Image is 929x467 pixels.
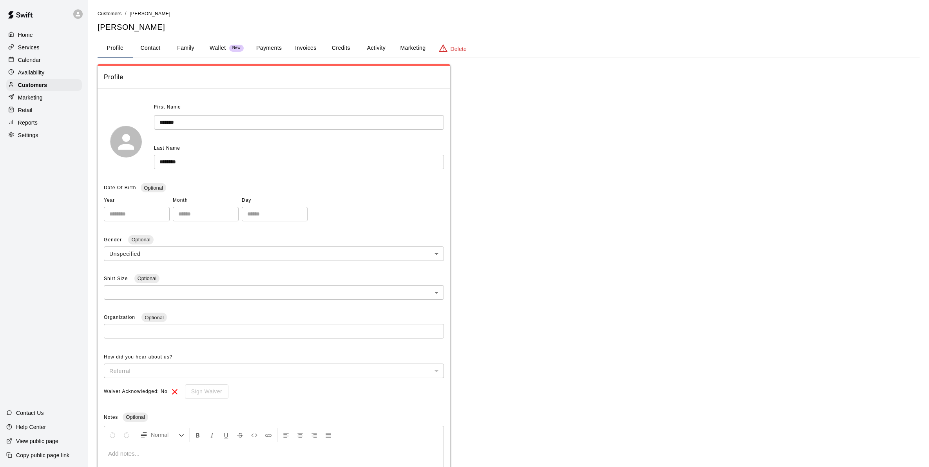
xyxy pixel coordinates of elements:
[219,428,233,442] button: Format Underline
[130,11,170,16] span: [PERSON_NAME]
[18,43,40,51] p: Services
[104,364,444,378] div: Referral
[104,237,123,243] span: Gender
[128,237,153,243] span: Optional
[16,409,44,417] p: Contact Us
[154,145,180,151] span: Last Name
[6,129,82,141] a: Settings
[120,428,133,442] button: Redo
[191,428,205,442] button: Format Bold
[6,79,82,91] a: Customers
[123,414,148,420] span: Optional
[323,39,359,58] button: Credits
[18,106,33,114] p: Retail
[18,94,43,101] p: Marketing
[18,131,38,139] p: Settings
[451,45,467,53] p: Delete
[248,428,261,442] button: Insert Code
[98,9,920,18] nav: breadcrumb
[359,39,394,58] button: Activity
[210,44,226,52] p: Wallet
[6,54,82,66] a: Calendar
[104,354,172,360] span: How did you hear about us?
[104,276,130,281] span: Shirt Size
[16,423,46,431] p: Help Center
[6,104,82,116] a: Retail
[6,92,82,103] a: Marketing
[106,428,119,442] button: Undo
[6,67,82,78] a: Availability
[394,39,432,58] button: Marketing
[18,31,33,39] p: Home
[242,194,308,207] span: Day
[104,315,137,320] span: Organization
[16,451,69,459] p: Copy public page link
[293,428,307,442] button: Center Align
[141,315,167,320] span: Optional
[133,39,168,58] button: Contact
[262,428,275,442] button: Insert Link
[98,22,920,33] h5: [PERSON_NAME]
[154,101,181,114] span: First Name
[134,275,159,281] span: Optional
[18,69,45,76] p: Availability
[151,431,178,439] span: Normal
[104,246,444,261] div: Unspecified
[104,194,170,207] span: Year
[288,39,323,58] button: Invoices
[104,415,118,420] span: Notes
[6,42,82,53] a: Services
[6,29,82,41] a: Home
[141,185,166,191] span: Optional
[6,117,82,129] a: Reports
[322,428,335,442] button: Justify Align
[179,384,228,399] div: To sign waivers in admin, this feature must be enabled in general settings
[16,437,58,445] p: View public page
[98,10,122,16] a: Customers
[18,56,41,64] p: Calendar
[104,386,168,398] span: Waiver Acknowledged: No
[234,428,247,442] button: Format Strikethrough
[205,428,219,442] button: Format Italics
[173,194,239,207] span: Month
[104,185,136,190] span: Date Of Birth
[104,72,444,82] span: Profile
[18,81,47,89] p: Customers
[98,39,920,58] div: basic tabs example
[137,428,188,442] button: Formatting Options
[250,39,288,58] button: Payments
[125,9,127,18] li: /
[98,11,122,16] span: Customers
[98,39,133,58] button: Profile
[279,428,293,442] button: Left Align
[308,428,321,442] button: Right Align
[168,39,203,58] button: Family
[18,119,38,127] p: Reports
[229,45,244,51] span: New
